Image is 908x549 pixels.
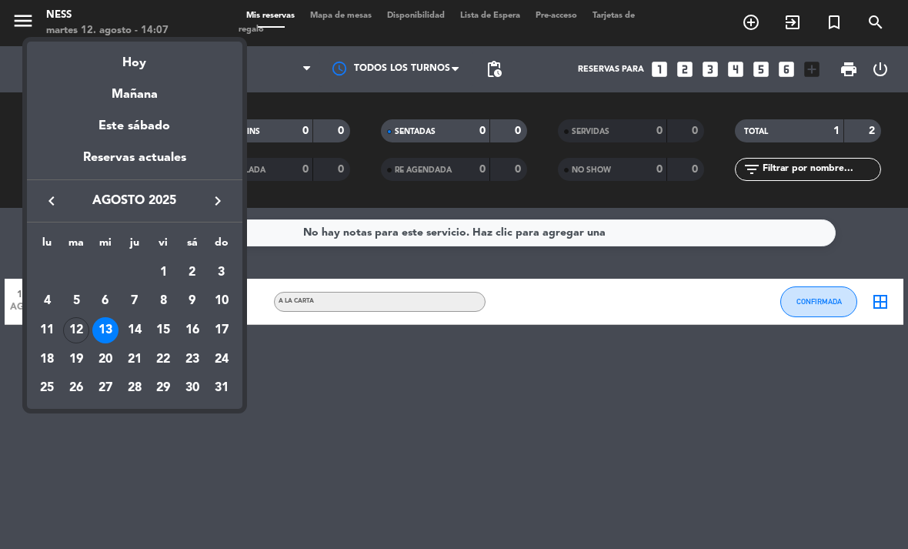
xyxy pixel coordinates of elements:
div: 2 [179,259,205,286]
div: 20 [92,346,119,373]
div: 5 [63,288,89,314]
div: 4 [34,288,60,314]
td: 21 de agosto de 2025 [120,345,149,374]
div: 14 [122,317,148,343]
td: 11 de agosto de 2025 [33,316,62,345]
div: Mañana [27,73,242,105]
td: 3 de agosto de 2025 [207,258,236,287]
div: 9 [179,288,205,314]
td: 2 de agosto de 2025 [178,258,207,287]
td: 22 de agosto de 2025 [149,345,178,374]
div: 22 [150,346,176,373]
td: 26 de agosto de 2025 [62,374,91,403]
div: 13 [92,317,119,343]
div: 19 [63,346,89,373]
div: 18 [34,346,60,373]
div: 15 [150,317,176,343]
div: 6 [92,288,119,314]
td: AGO. [33,258,149,287]
td: 30 de agosto de 2025 [178,374,207,403]
td: 1 de agosto de 2025 [149,258,178,287]
td: 17 de agosto de 2025 [207,316,236,345]
div: 7 [122,288,148,314]
td: 23 de agosto de 2025 [178,345,207,374]
th: jueves [120,234,149,258]
div: Hoy [27,42,242,73]
div: 30 [179,376,205,402]
div: 31 [209,376,235,402]
td: 12 de agosto de 2025 [62,316,91,345]
td: 31 de agosto de 2025 [207,374,236,403]
div: Este sábado [27,105,242,148]
td: 5 de agosto de 2025 [62,287,91,316]
th: viernes [149,234,178,258]
div: 16 [179,317,205,343]
div: 25 [34,376,60,402]
i: keyboard_arrow_right [209,192,227,210]
td: 15 de agosto de 2025 [149,316,178,345]
td: 4 de agosto de 2025 [33,287,62,316]
div: Reservas actuales [27,148,242,179]
div: 28 [122,376,148,402]
td: 14 de agosto de 2025 [120,316,149,345]
th: martes [62,234,91,258]
div: 12 [63,317,89,343]
th: domingo [207,234,236,258]
div: 3 [209,259,235,286]
div: 27 [92,376,119,402]
td: 19 de agosto de 2025 [62,345,91,374]
button: keyboard_arrow_left [38,191,65,211]
div: 8 [150,288,176,314]
td: 18 de agosto de 2025 [33,345,62,374]
button: keyboard_arrow_right [204,191,232,211]
div: 17 [209,317,235,343]
div: 26 [63,376,89,402]
i: keyboard_arrow_left [42,192,61,210]
td: 24 de agosto de 2025 [207,345,236,374]
td: 20 de agosto de 2025 [91,345,120,374]
td: 13 de agosto de 2025 [91,316,120,345]
th: sábado [178,234,207,258]
div: 23 [179,346,205,373]
td: 9 de agosto de 2025 [178,287,207,316]
span: agosto 2025 [65,191,204,211]
div: 1 [150,259,176,286]
div: 21 [122,346,148,373]
td: 27 de agosto de 2025 [91,374,120,403]
div: 11 [34,317,60,343]
td: 8 de agosto de 2025 [149,287,178,316]
th: lunes [33,234,62,258]
div: 29 [150,376,176,402]
td: 16 de agosto de 2025 [178,316,207,345]
td: 29 de agosto de 2025 [149,374,178,403]
td: 7 de agosto de 2025 [120,287,149,316]
div: 24 [209,346,235,373]
td: 25 de agosto de 2025 [33,374,62,403]
th: miércoles [91,234,120,258]
td: 6 de agosto de 2025 [91,287,120,316]
div: 10 [209,288,235,314]
td: 28 de agosto de 2025 [120,374,149,403]
td: 10 de agosto de 2025 [207,287,236,316]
